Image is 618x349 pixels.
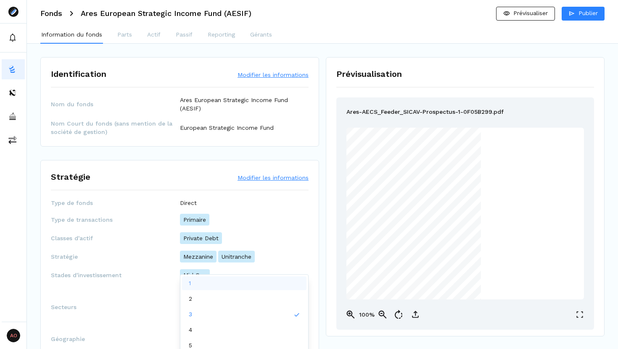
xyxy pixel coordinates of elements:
[2,106,25,126] button: asset-managers
[429,136,430,138] span: –
[51,252,180,261] span: Stratégie
[430,136,465,138] span: Ares European Credit Solutions Fund
[218,251,255,262] p: Unitranche
[180,269,210,281] p: Mid Cap
[189,310,192,319] p: 3
[51,119,180,136] span: Nom Court du fonds (sans mention de la société de gestion)
[7,329,20,342] span: AO
[513,9,548,18] p: Prévisualiser
[180,96,309,113] p: Ares European Strategic Income Fund (AESIF)
[407,231,420,234] span: Prospectus
[51,68,106,80] h1: Identification
[8,65,17,73] img: funds
[51,234,180,242] span: Classes d'actif
[51,199,180,207] span: Type de fonds
[40,27,103,44] button: Information du fonds
[346,108,504,118] p: Ares-AECS_Feeder_SICAV-Prospectus-1-0F05B299.pdf
[401,192,437,194] span: investissement à capital variable
[51,171,90,183] h1: Stratégie
[51,335,180,343] span: Géographie
[51,215,180,224] span: Type de transactions
[417,201,421,204] span: 202
[189,325,192,334] p: 4
[180,214,209,226] p: Primaire
[8,112,17,121] img: asset-managers
[336,68,594,80] h1: Prévisualisation
[238,173,309,182] button: Modifier les informations
[562,7,605,21] button: Publier
[409,136,428,138] span: Confidential Offering
[250,30,272,39] p: Gérants
[2,130,25,150] button: commissions
[425,186,431,189] span: Fund
[8,136,17,144] img: commissions
[207,27,236,44] button: Reporting
[2,83,25,103] button: distributors
[208,30,235,39] p: Reporting
[421,201,423,204] span: 5
[180,232,222,244] p: Private Debt
[180,251,217,262] p: Mezzanine
[175,27,193,44] button: Passif
[358,310,375,319] p: 100%
[116,27,133,44] button: Parts
[391,192,400,194] span: Société d
[496,7,555,21] button: Prévisualiser
[176,30,193,39] p: Passif
[238,71,309,79] button: Modifier les informations
[387,186,424,189] span: Ares European Credit Solutions
[249,27,273,44] button: Gérants
[41,30,102,39] p: Information du fonds
[40,10,62,17] h3: Fonds
[180,123,274,132] p: European Strategic Income Fund
[189,294,192,303] p: 2
[51,303,180,311] span: Secteurs
[147,30,161,39] p: Actif
[146,27,161,44] button: Actif
[2,59,25,79] button: funds
[189,279,191,288] p: 1
[81,10,251,17] h3: Ares European Strategic Income Fund (AESIF)
[117,30,132,39] p: Parts
[180,199,197,207] p: Direct
[8,89,17,97] img: distributors
[51,271,180,279] span: Stades d'investissement
[405,201,416,204] span: February
[51,100,180,108] span: Nom du fonds
[578,9,598,18] p: Publier
[432,186,440,189] span: SICAV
